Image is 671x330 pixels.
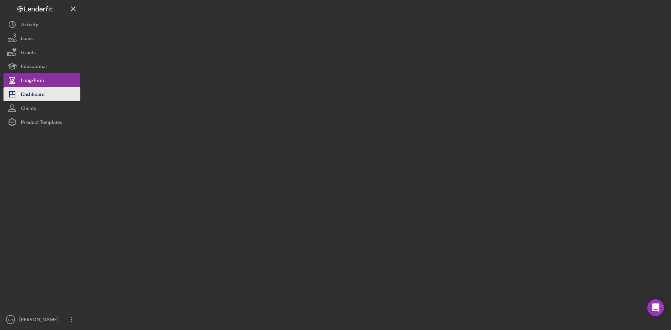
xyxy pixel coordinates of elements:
[21,73,44,89] div: Long-Term
[3,115,80,129] button: Product Templates
[647,299,664,316] div: Open Intercom Messenger
[21,59,47,75] div: Educational
[3,313,80,327] button: CH[PERSON_NAME]
[21,45,36,61] div: Grants
[21,87,45,103] div: Dashboard
[3,45,80,59] button: Grants
[21,115,62,131] div: Product Templates
[17,313,63,328] div: [PERSON_NAME]
[3,101,80,115] button: Clients
[21,31,34,47] div: Loans
[8,318,13,322] text: CH
[21,101,36,117] div: Clients
[3,31,80,45] button: Loans
[21,17,38,33] div: Activity
[3,59,80,73] button: Educational
[3,73,80,87] button: Long-Term
[3,17,80,31] button: Activity
[3,87,80,101] button: Dashboard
